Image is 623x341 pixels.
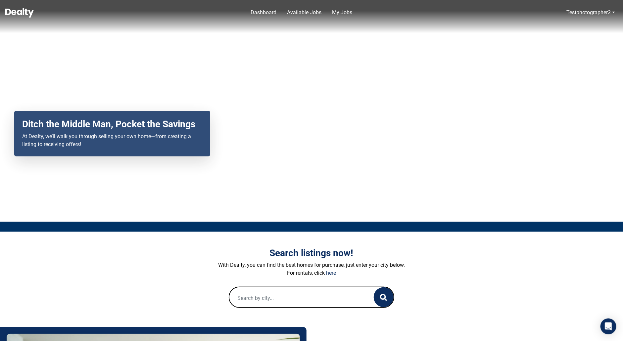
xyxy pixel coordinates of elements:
h2: Ditch the Middle Man, Pocket the Savings [22,119,202,130]
h3: Search listings now! [128,248,495,259]
iframe: BigID CMP Widget [3,321,23,341]
a: here [326,270,336,276]
a: Dashboard [248,6,279,19]
a: Testphotographer2 [567,9,611,16]
div: Open Intercom Messenger [600,318,616,334]
p: With Dealty, you can find the best homes for purchase, just enter your city below. [128,261,495,269]
p: At Dealty, we’ll walk you through selling your own home—from creating a listing to receiving offers! [22,133,202,148]
a: Testphotographer2 [564,6,618,19]
p: For rentals, click [128,269,495,277]
input: Search by city... [229,287,360,309]
img: Dealty - Buy, Sell & Rent Homes [5,8,34,18]
a: My Jobs [329,6,355,19]
a: Available Jobs [284,6,324,19]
